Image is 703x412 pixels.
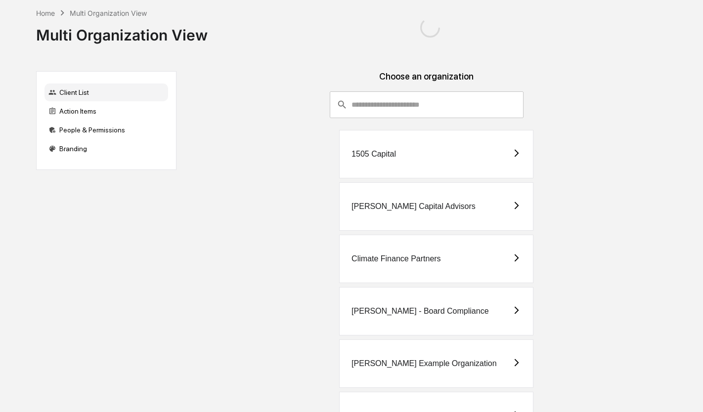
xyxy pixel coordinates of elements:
div: [PERSON_NAME] - Board Compliance [351,307,488,316]
div: [PERSON_NAME] Example Organization [351,359,496,368]
div: Climate Finance Partners [351,254,441,263]
div: 1505 Capital [351,150,396,159]
div: consultant-dashboard__filter-organizations-search-bar [330,91,524,118]
div: Action Items [44,102,168,120]
div: [PERSON_NAME] Capital Advisors [351,202,476,211]
div: Home [36,9,55,17]
div: Branding [44,140,168,158]
div: Multi Organization View [70,9,147,17]
div: Multi Organization View [36,18,208,44]
div: Choose an organization [184,71,669,91]
div: People & Permissions [44,121,168,139]
div: Client List [44,83,168,101]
